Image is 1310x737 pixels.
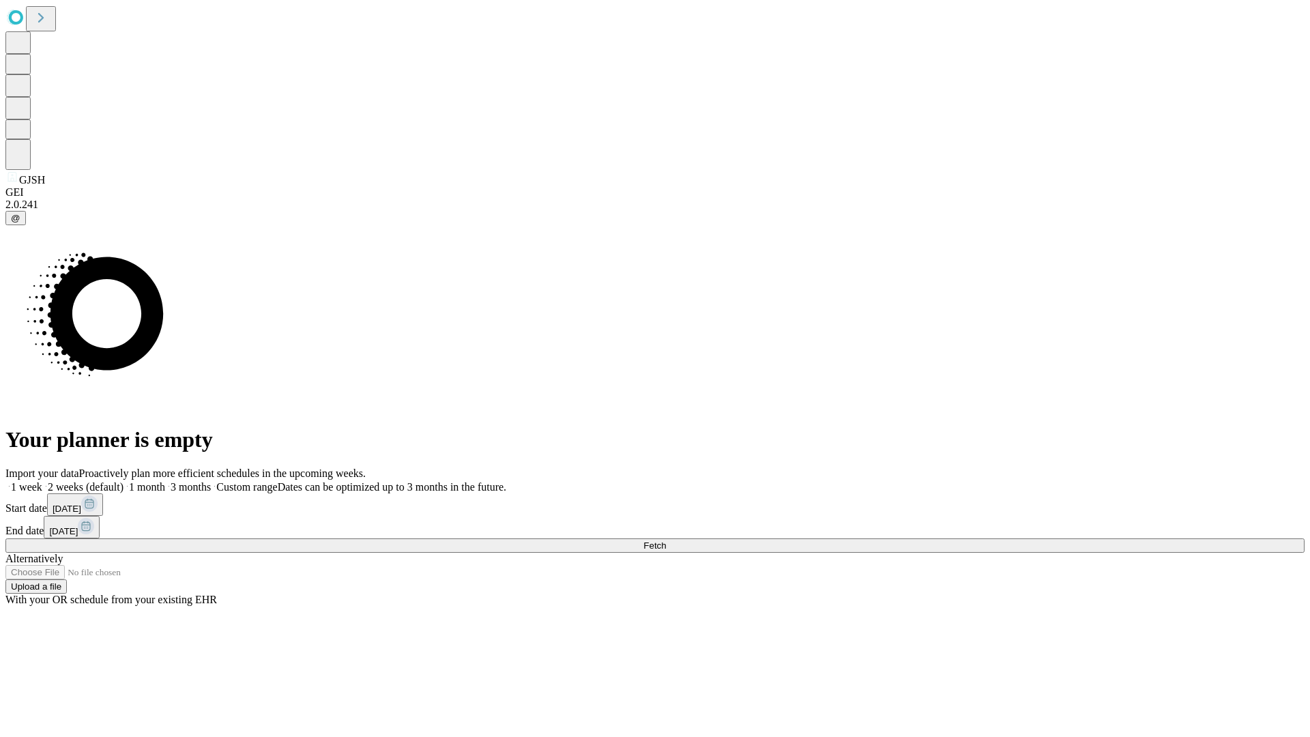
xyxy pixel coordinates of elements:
div: 2.0.241 [5,199,1305,211]
span: Fetch [643,540,666,551]
h1: Your planner is empty [5,427,1305,452]
div: End date [5,516,1305,538]
button: Upload a file [5,579,67,594]
div: GEI [5,186,1305,199]
div: Start date [5,493,1305,516]
button: @ [5,211,26,225]
span: Proactively plan more efficient schedules in the upcoming weeks. [79,467,366,479]
span: 2 weeks (default) [48,481,123,493]
span: With your OR schedule from your existing EHR [5,594,217,605]
span: [DATE] [49,526,78,536]
span: 1 month [129,481,165,493]
span: Import your data [5,467,79,479]
button: [DATE] [44,516,100,538]
span: @ [11,213,20,223]
span: Dates can be optimized up to 3 months in the future. [278,481,506,493]
button: Fetch [5,538,1305,553]
button: [DATE] [47,493,103,516]
span: 1 week [11,481,42,493]
span: Alternatively [5,553,63,564]
span: [DATE] [53,504,81,514]
span: 3 months [171,481,211,493]
span: GJSH [19,174,45,186]
span: Custom range [216,481,277,493]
